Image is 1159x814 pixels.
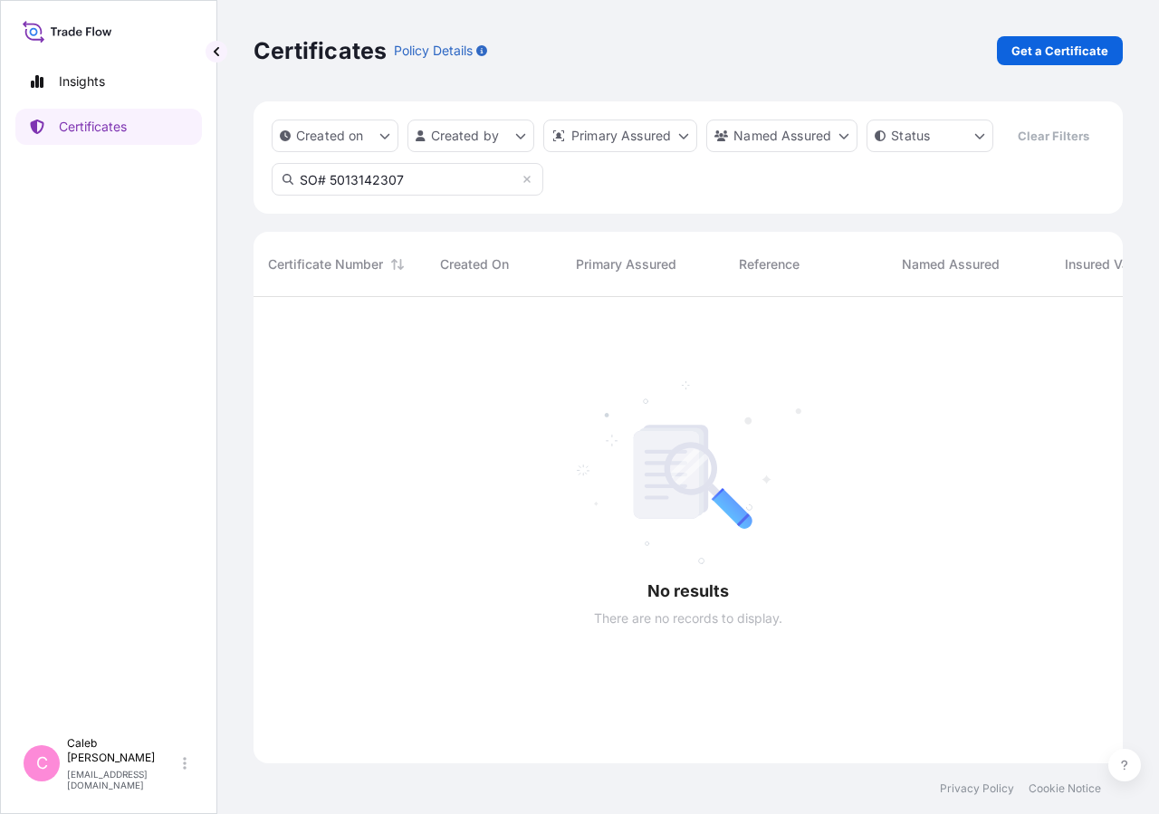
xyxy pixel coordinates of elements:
[59,118,127,136] p: Certificates
[576,255,676,273] span: Primary Assured
[739,255,800,273] span: Reference
[1065,255,1147,273] span: Insured Value
[272,120,398,152] button: createdOn Filter options
[254,36,387,65] p: Certificates
[1018,127,1089,145] p: Clear Filters
[571,127,671,145] p: Primary Assured
[706,120,857,152] button: cargoOwner Filter options
[407,120,534,152] button: createdBy Filter options
[431,127,500,145] p: Created by
[15,63,202,100] a: Insights
[268,255,383,273] span: Certificate Number
[296,127,364,145] p: Created on
[67,769,179,790] p: [EMAIL_ADDRESS][DOMAIN_NAME]
[940,781,1014,796] a: Privacy Policy
[997,36,1123,65] a: Get a Certificate
[36,754,48,772] span: C
[1002,121,1104,150] button: Clear Filters
[891,127,930,145] p: Status
[387,254,408,275] button: Sort
[543,120,697,152] button: distributor Filter options
[394,42,473,60] p: Policy Details
[867,120,993,152] button: certificateStatus Filter options
[1011,42,1108,60] p: Get a Certificate
[272,163,543,196] input: Search Certificate or Reference...
[67,736,179,765] p: Caleb [PERSON_NAME]
[733,127,831,145] p: Named Assured
[902,255,1000,273] span: Named Assured
[1029,781,1101,796] a: Cookie Notice
[59,72,105,91] p: Insights
[15,109,202,145] a: Certificates
[440,255,509,273] span: Created On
